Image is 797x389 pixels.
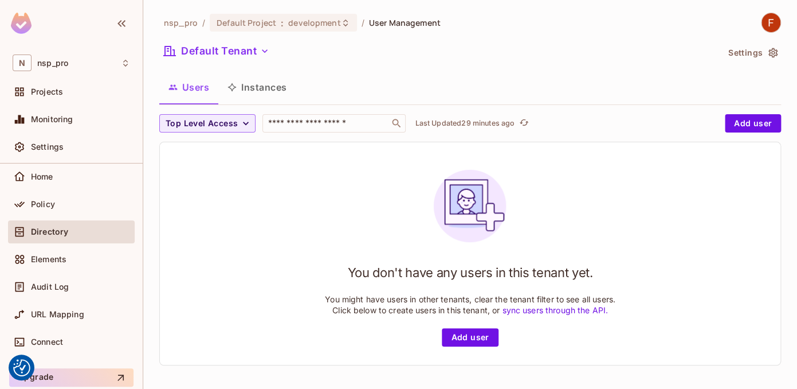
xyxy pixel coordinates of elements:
[31,172,53,181] span: Home
[13,55,32,71] span: N
[515,116,531,130] span: Click to refresh data
[159,114,256,133] button: Top Level Access
[217,17,276,28] span: Default Project
[415,119,515,128] p: Last Updated 29 minutes ago
[369,17,441,28] span: User Management
[31,310,84,319] span: URL Mapping
[31,255,66,264] span: Elements
[159,73,218,102] button: Users
[159,42,274,60] button: Default Tenant
[11,13,32,34] img: SReyMgAAAABJRU5ErkJggg==
[280,18,284,28] span: :
[31,87,63,96] span: Projects
[761,13,780,32] img: Felipe Kharaba
[218,73,296,102] button: Instances
[517,116,531,130] button: refresh
[519,118,529,129] span: refresh
[502,305,608,315] a: sync users through the API.
[37,59,68,68] span: Workspace: nsp_pro
[202,17,205,28] li: /
[348,264,593,281] h1: You don't have any users in this tenant yet.
[31,115,73,124] span: Monitoring
[31,282,69,291] span: Audit Log
[31,227,68,236] span: Directory
[362,17,364,28] li: /
[442,328,498,347] button: Add user
[725,114,781,133] button: Add user
[9,368,134,387] button: Upgrade
[724,44,781,62] button: Settings
[13,359,30,376] button: Consent Preferences
[31,337,63,347] span: Connect
[13,359,30,376] img: Revisit consent button
[31,200,55,209] span: Policy
[166,116,238,131] span: Top Level Access
[31,142,64,151] span: Settings
[325,294,615,316] p: You might have users in other tenants, clear the tenant filter to see all users. Click below to c...
[164,17,198,28] span: the active workspace
[288,17,340,28] span: development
